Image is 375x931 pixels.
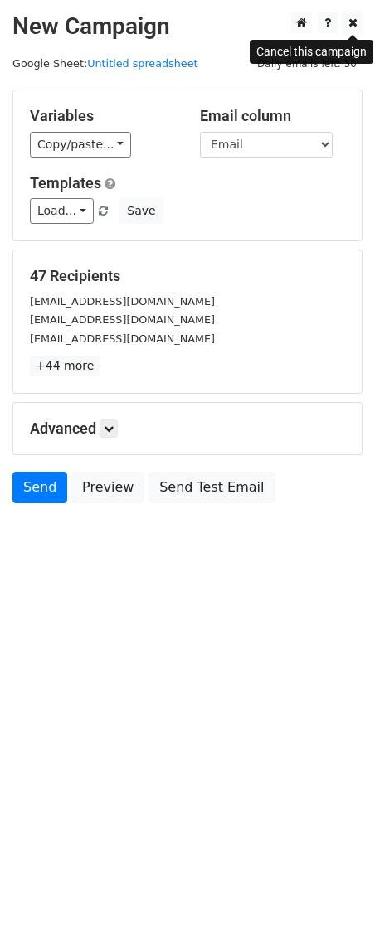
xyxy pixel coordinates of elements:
[30,295,215,308] small: [EMAIL_ADDRESS][DOMAIN_NAME]
[30,419,345,438] h5: Advanced
[30,267,345,285] h5: 47 Recipients
[200,107,345,125] h5: Email column
[250,40,373,64] div: Cancel this campaign
[30,332,215,345] small: [EMAIL_ADDRESS][DOMAIN_NAME]
[119,198,163,224] button: Save
[12,472,67,503] a: Send
[30,132,131,158] a: Copy/paste...
[12,57,198,70] small: Google Sheet:
[149,472,275,503] a: Send Test Email
[30,107,175,125] h5: Variables
[30,313,215,326] small: [EMAIL_ADDRESS][DOMAIN_NAME]
[30,198,94,224] a: Load...
[30,174,101,192] a: Templates
[12,12,363,41] h2: New Campaign
[71,472,144,503] a: Preview
[292,851,375,931] iframe: Chat Widget
[87,57,197,70] a: Untitled spreadsheet
[30,356,100,376] a: +44 more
